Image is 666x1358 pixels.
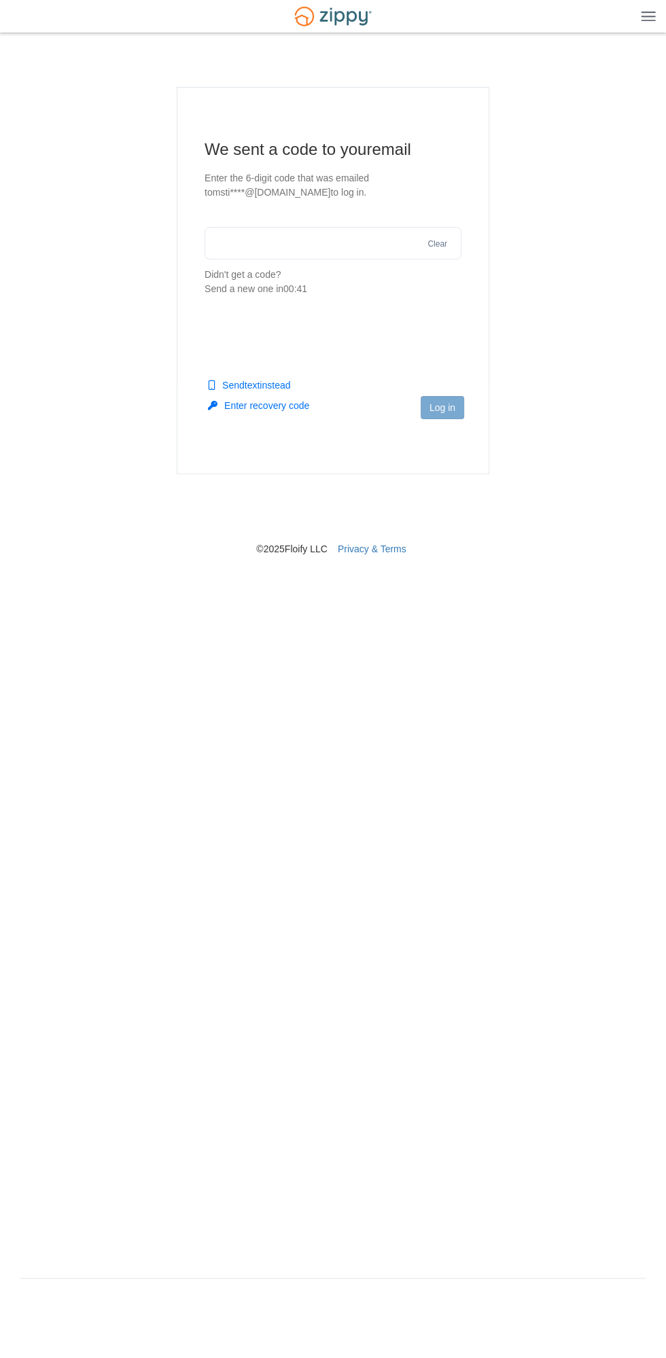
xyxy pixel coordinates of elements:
[205,268,461,296] p: Didn't get a code?
[421,396,464,419] button: Log in
[208,399,309,412] button: Enter recovery code
[286,1,380,33] img: Logo
[423,238,451,251] button: Clear
[205,282,461,296] div: Send a new one in 00:41
[641,11,656,21] img: Mobile Dropdown Menu
[338,543,406,554] a: Privacy & Terms
[205,139,461,160] h1: We sent a code to your email
[205,171,461,200] p: Enter the 6-digit code that was emailed to msti****@[DOMAIN_NAME] to log in.
[20,474,646,556] nav: © 2025 Floify LLC
[208,378,290,392] button: Sendtextinstead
